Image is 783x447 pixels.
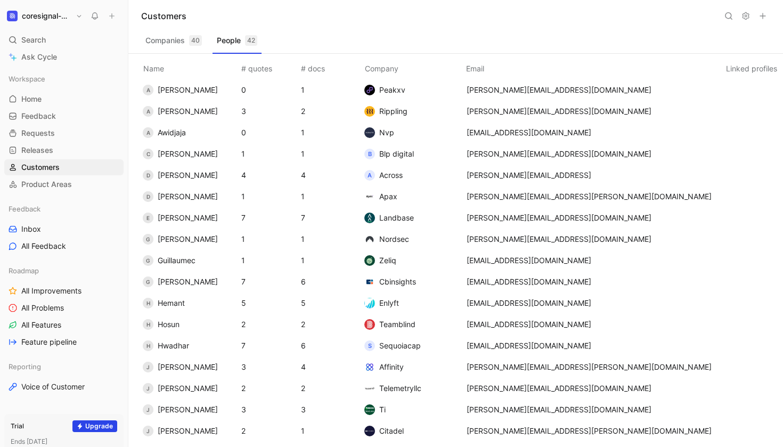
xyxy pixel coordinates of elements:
button: [PERSON_NAME][EMAIL_ADDRESS][DOMAIN_NAME] [463,231,655,248]
td: 1 [239,143,299,165]
td: 5 [239,292,299,314]
button: G[PERSON_NAME] [139,231,222,248]
button: SSequoiacap [361,337,425,354]
div: C [143,149,153,159]
span: [PERSON_NAME] [158,405,218,414]
img: coresignal-playground [7,11,18,21]
a: Product Areas [4,176,124,192]
span: [PERSON_NAME] [158,170,218,180]
div: RoadmapAll ImprovementsAll ProblemsAll FeaturesFeature pipeline [4,263,124,350]
span: [PERSON_NAME] [158,149,218,158]
div: Reporting [4,359,124,375]
td: 5 [299,292,358,314]
span: [PERSON_NAME] [158,384,218,393]
td: 2 [299,101,358,122]
span: Nordsec [379,233,409,246]
button: [PERSON_NAME][EMAIL_ADDRESS][DOMAIN_NAME] [463,103,655,120]
span: Hemant [158,298,185,307]
h1: Customers [141,10,186,22]
span: Cbinsights [379,275,416,288]
button: [PERSON_NAME][EMAIL_ADDRESS][DOMAIN_NAME] [463,380,655,397]
img: logo [364,255,375,266]
div: H [143,340,153,351]
td: 3 [299,399,358,420]
td: 3 [239,399,299,420]
h1: coresignal-playground [22,11,71,21]
div: G [143,277,153,287]
a: Ask Cycle [4,49,124,65]
div: G [143,255,153,266]
td: 2 [239,378,299,399]
button: J[PERSON_NAME] [139,422,222,440]
div: 40 [189,35,202,46]
button: logoZeliq [361,252,400,269]
td: 1 [299,143,358,165]
div: J [143,383,153,394]
button: AAcross [361,167,406,184]
td: 2 [239,314,299,335]
div: A [143,127,153,138]
a: Home [4,91,124,107]
a: All Features [4,317,124,333]
div: H [143,298,153,308]
span: Ti [379,403,386,416]
span: [EMAIL_ADDRESS][DOMAIN_NAME] [467,256,591,265]
span: Affinity [379,361,404,373]
span: [PERSON_NAME][EMAIL_ADDRESS][DOMAIN_NAME] [467,384,651,393]
span: Guillaumec [158,256,195,265]
span: Releases [21,145,53,156]
span: All Features [21,320,61,330]
img: logo [364,426,375,436]
button: G[PERSON_NAME] [139,273,222,290]
th: # docs [299,54,358,79]
img: logo [364,191,375,202]
button: [PERSON_NAME][EMAIL_ADDRESS][DOMAIN_NAME] [463,145,655,162]
button: logoRippling [361,103,411,120]
span: [PERSON_NAME] [158,426,218,435]
img: logo [364,362,375,372]
td: 1 [299,250,358,271]
td: 3 [239,101,299,122]
td: 7 [239,207,299,229]
span: Requests [21,128,55,139]
span: [PERSON_NAME] [158,192,218,201]
td: 1 [299,122,358,143]
td: 1 [239,186,299,207]
span: Telemetryllc [379,382,421,395]
div: D [143,191,153,202]
td: 6 [299,335,358,356]
button: [PERSON_NAME][EMAIL_ADDRESS][PERSON_NAME][DOMAIN_NAME] [463,422,715,440]
span: All Improvements [21,286,81,296]
span: Home [21,94,42,104]
button: [EMAIL_ADDRESS][DOMAIN_NAME] [463,124,595,141]
span: [EMAIL_ADDRESS][DOMAIN_NAME] [467,277,591,286]
th: # quotes [239,54,299,79]
button: A[PERSON_NAME] [139,82,222,99]
span: Feedback [9,204,40,214]
td: 1 [299,420,358,442]
td: 7 [299,207,358,229]
img: logo [364,213,375,223]
span: [PERSON_NAME][EMAIL_ADDRESS][DOMAIN_NAME] [467,107,651,116]
button: J[PERSON_NAME] [139,401,222,418]
button: logoLandbase [361,209,418,226]
button: coresignal-playgroundcoresignal-playground [4,9,85,23]
span: [PERSON_NAME][EMAIL_ADDRESS][PERSON_NAME][DOMAIN_NAME] [467,426,712,435]
button: [PERSON_NAME][EMAIL_ADDRESS][DOMAIN_NAME] [463,82,655,99]
td: 4 [299,356,358,378]
span: Workspace [9,74,45,84]
div: A [364,170,375,181]
button: A[PERSON_NAME] [139,103,222,120]
span: [PERSON_NAME][EMAIL_ADDRESS] [467,170,591,180]
button: logoTi [361,401,389,418]
button: [EMAIL_ADDRESS][DOMAIN_NAME] [463,316,595,333]
button: BBlp digital [361,145,418,162]
div: FeedbackInboxAll Feedback [4,201,124,254]
img: logo [364,277,375,287]
img: logo [364,404,375,415]
span: [PERSON_NAME][EMAIL_ADDRESS][DOMAIN_NAME] [467,85,651,94]
td: 0 [239,122,299,143]
div: Trial [11,421,24,432]
div: Search [4,32,124,48]
button: logoPeakxv [361,82,409,99]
